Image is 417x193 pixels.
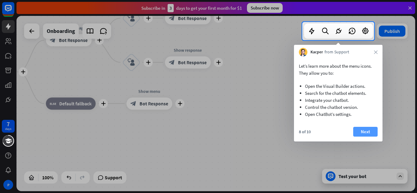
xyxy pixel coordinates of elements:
[325,49,349,55] span: from Support
[305,90,372,97] li: Search for the chatbot elements.
[305,97,372,104] li: Integrate your chatbot.
[310,49,323,55] span: Kacper
[305,104,372,111] li: Control the chatbot version.
[374,50,378,54] i: close
[305,111,372,118] li: Open ChatBot’s settings.
[305,83,372,90] li: Open the Visual Builder actions.
[299,129,311,134] div: 8 of 10
[353,127,378,137] button: Next
[299,63,378,77] p: Let’s learn more about the menu icons. They allow you to:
